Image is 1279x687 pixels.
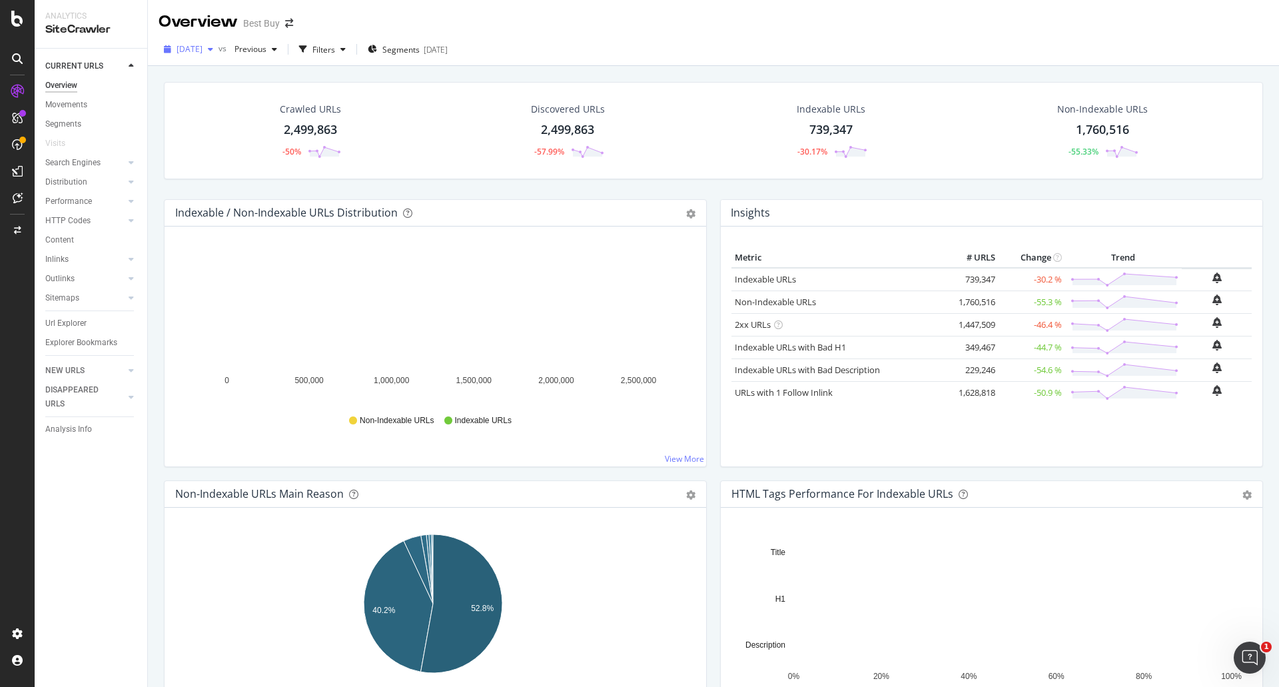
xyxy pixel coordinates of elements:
[735,341,846,353] a: Indexable URLs with Bad H1
[229,39,282,60] button: Previous
[999,291,1065,313] td: -55.3 %
[735,273,796,285] a: Indexable URLs
[372,606,395,615] text: 40.2%
[999,358,1065,381] td: -54.6 %
[999,313,1065,336] td: -46.4 %
[45,59,103,73] div: CURRENT URLS
[45,59,125,73] a: CURRENT URLS
[945,268,999,291] td: 739,347
[621,376,657,385] text: 2,500,000
[771,548,786,557] text: Title
[45,272,125,286] a: Outlinks
[45,291,79,305] div: Sitemaps
[362,39,453,60] button: Segments[DATE]
[45,253,125,267] a: Inlinks
[45,117,138,131] a: Segments
[873,672,889,681] text: 20%
[159,39,218,60] button: [DATE]
[531,103,605,116] div: Discovered URLs
[665,453,704,464] a: View More
[45,233,138,247] a: Content
[731,529,1247,684] svg: A chart.
[45,336,117,350] div: Explorer Bookmarks
[45,233,74,247] div: Content
[731,487,953,500] div: HTML Tags Performance for Indexable URLs
[456,376,492,385] text: 1,500,000
[1234,642,1266,674] iframe: Intercom live chat
[45,422,92,436] div: Analysis Info
[45,214,125,228] a: HTTP Codes
[243,17,280,30] div: Best Buy
[175,529,691,684] svg: A chart.
[45,79,77,93] div: Overview
[294,376,324,385] text: 500,000
[45,195,125,209] a: Performance
[745,640,785,650] text: Description
[45,383,125,411] a: DISAPPEARED URLS
[999,268,1065,291] td: -30.2 %
[999,336,1065,358] td: -44.7 %
[1242,490,1252,500] div: gear
[159,11,238,33] div: Overview
[175,248,691,402] svg: A chart.
[1212,273,1222,283] div: bell-plus
[374,376,410,385] text: 1,000,000
[471,604,494,613] text: 52.8%
[961,672,977,681] text: 40%
[1221,672,1242,681] text: 100%
[45,383,113,411] div: DISAPPEARED URLS
[294,39,351,60] button: Filters
[541,121,594,139] div: 2,499,863
[735,386,833,398] a: URLs with 1 Follow Inlink
[1212,295,1222,305] div: bell-plus
[45,22,137,37] div: SiteCrawler
[45,364,125,378] a: NEW URLS
[45,214,91,228] div: HTTP Codes
[999,381,1065,404] td: -50.9 %
[45,11,137,22] div: Analytics
[809,121,853,139] div: 739,347
[45,195,92,209] div: Performance
[735,364,880,376] a: Indexable URLs with Bad Description
[177,43,203,55] span: 2025 Sep. 23rd
[1212,362,1222,373] div: bell-plus
[455,415,512,426] span: Indexable URLs
[45,137,79,151] a: Visits
[229,43,266,55] span: Previous
[945,336,999,358] td: 349,467
[45,79,138,93] a: Overview
[45,364,85,378] div: NEW URLS
[360,415,434,426] span: Non-Indexable URLs
[45,291,125,305] a: Sitemaps
[45,272,75,286] div: Outlinks
[45,98,138,112] a: Movements
[45,156,101,170] div: Search Engines
[945,381,999,404] td: 1,628,818
[175,206,398,219] div: Indexable / Non-Indexable URLs Distribution
[282,146,301,157] div: -50%
[1076,121,1129,139] div: 1,760,516
[686,490,695,500] div: gear
[280,103,341,116] div: Crawled URLs
[1212,317,1222,328] div: bell-plus
[1136,672,1152,681] text: 80%
[731,248,945,268] th: Metric
[1212,385,1222,396] div: bell-plus
[175,487,344,500] div: Non-Indexable URLs Main Reason
[285,19,293,28] div: arrow-right-arrow-left
[218,43,229,54] span: vs
[45,175,125,189] a: Distribution
[538,376,574,385] text: 2,000,000
[45,317,138,331] a: Url Explorer
[382,44,420,55] span: Segments
[224,376,229,385] text: 0
[999,248,1065,268] th: Change
[45,175,87,189] div: Distribution
[735,296,816,308] a: Non-Indexable URLs
[1212,340,1222,350] div: bell-plus
[45,117,81,131] div: Segments
[945,358,999,381] td: 229,246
